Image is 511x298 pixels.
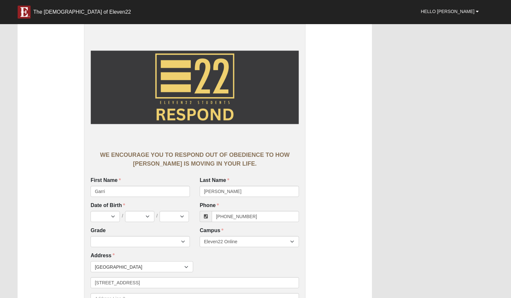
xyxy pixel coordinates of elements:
[200,227,223,234] label: Campus
[95,261,184,273] span: [GEOGRAPHIC_DATA]
[91,151,299,168] div: WE ENCOURAGE YOU TO RESPOND OUT OF OBEDIENCE TO HOW [PERSON_NAME] IS MOVING IN YOUR LIFE.
[91,29,299,146] img: Header Image
[416,3,484,20] a: Hello [PERSON_NAME]
[200,202,219,209] label: Phone
[33,9,131,15] div: The [DEMOGRAPHIC_DATA] of Eleven22
[91,177,121,184] label: First Name
[91,277,299,288] input: Address Line 1
[156,213,158,220] span: /
[91,202,190,209] label: Date of Birth
[91,252,115,260] label: Address
[200,177,229,184] label: Last Name
[91,227,106,234] label: Grade
[122,213,123,220] span: /
[18,6,31,19] img: E-icon-fireweed-White-TM.png
[421,9,475,14] span: Hello [PERSON_NAME]
[13,2,136,19] a: The [DEMOGRAPHIC_DATA] of Eleven22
